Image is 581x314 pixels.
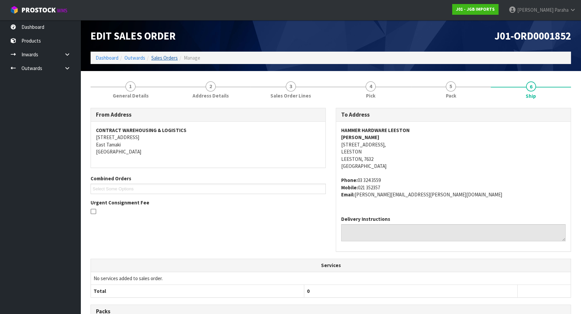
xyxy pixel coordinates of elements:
span: Pick [366,92,375,99]
span: 5 [446,81,456,91]
span: 1 [125,81,136,91]
label: Urgent Consignment Fee [91,199,149,206]
span: Manage [184,55,200,61]
span: 4 [366,81,376,91]
address: [STREET_ADDRESS] East Tamaki [GEOGRAPHIC_DATA] [96,127,320,155]
address: 03 324 3559 021 352357 [PERSON_NAME][EMAIL_ADDRESS][PERSON_NAME][DOMAIN_NAME] [341,177,566,198]
img: cube-alt.png [10,6,18,14]
a: Sales Orders [151,55,178,61]
span: [PERSON_NAME] [517,7,553,13]
strong: mobile [341,184,358,191]
span: Ship [526,92,536,100]
strong: phone [341,177,358,183]
span: Sales Order Lines [270,92,311,99]
span: Edit Sales Order [91,29,176,42]
span: 6 [526,81,536,91]
strong: HAMMER HARDWARE LEESTON [341,127,410,133]
strong: CONTRACT WAREHOUSING & LOGISTICS [96,127,187,133]
strong: email [341,191,355,198]
label: Delivery Instructions [341,215,390,223]
address: [STREET_ADDRESS], LEESTON LEESTON, 7632 [GEOGRAPHIC_DATA] [341,127,566,170]
th: Total [91,285,304,298]
a: Outwards [124,55,145,61]
strong: [PERSON_NAME] [341,134,379,140]
strong: J01 - JGB IMPORTS [456,6,495,12]
span: Paraha [554,7,569,13]
a: Dashboard [96,55,118,61]
span: General Details [113,92,149,99]
span: 3 [286,81,296,91]
label: Combined Orders [91,175,131,182]
span: ProStock [21,6,56,14]
span: J01-ORD0001852 [494,29,571,42]
td: No services added to sales order. [91,272,571,285]
span: 2 [206,81,216,91]
h3: To Address [341,112,566,118]
th: Services [91,259,571,272]
h3: From Address [96,112,320,118]
a: J01 - JGB IMPORTS [452,4,498,15]
span: 0 [307,288,310,294]
span: Pack [446,92,456,99]
small: WMS [57,7,67,14]
span: Address Details [193,92,229,99]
